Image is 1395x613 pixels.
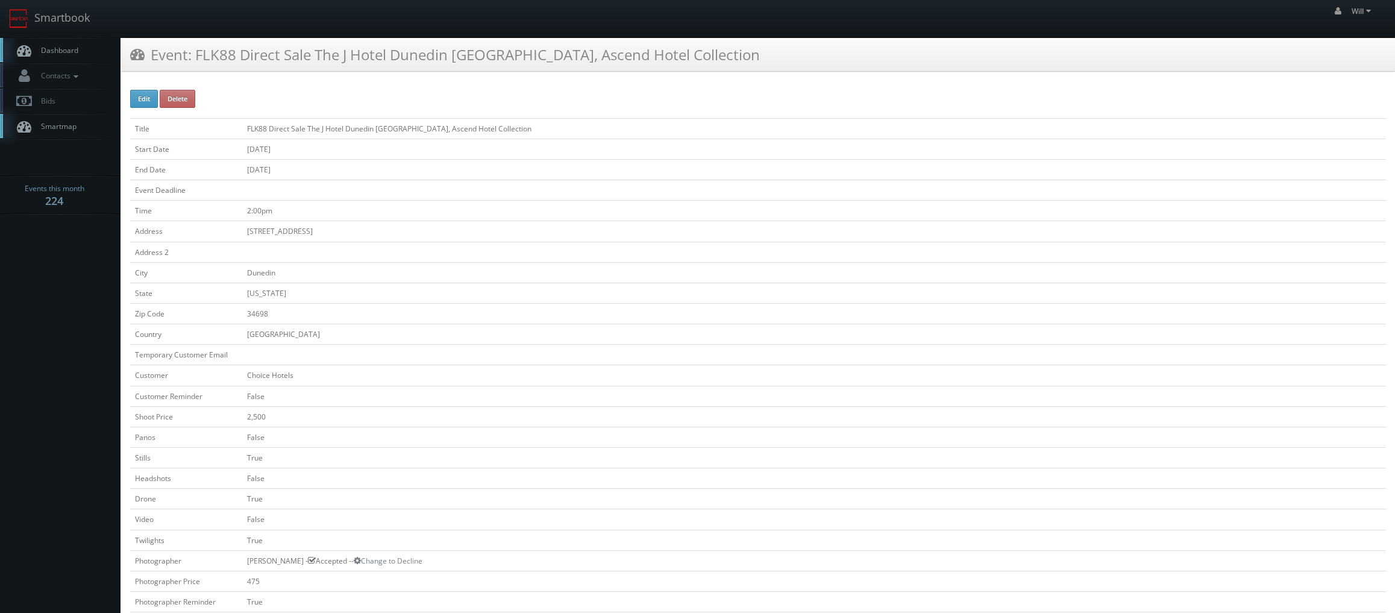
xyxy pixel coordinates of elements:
td: False [242,427,1386,447]
td: Photographer Reminder [130,591,242,612]
td: Stills [130,447,242,468]
td: Panos [130,427,242,447]
td: Address [130,221,242,242]
strong: 224 [45,193,63,208]
td: 475 [242,571,1386,591]
td: Title [130,118,242,139]
td: Video [130,509,242,530]
a: Change to Decline [354,556,422,566]
td: True [242,489,1386,509]
td: Time [130,201,242,221]
td: End Date [130,159,242,180]
td: 34698 [242,303,1386,324]
span: Will [1352,6,1375,16]
span: Dashboard [35,45,78,55]
td: Drone [130,489,242,509]
td: Customer Reminder [130,386,242,406]
td: True [242,591,1386,612]
td: True [242,447,1386,468]
h3: Event: FLK88 Direct Sale The J Hotel Dunedin [GEOGRAPHIC_DATA], Ascend Hotel Collection [130,44,760,65]
td: [STREET_ADDRESS] [242,221,1386,242]
td: Choice Hotels [242,365,1386,386]
td: City [130,262,242,283]
td: [DATE] [242,139,1386,159]
td: [PERSON_NAME] - Accepted -- [242,550,1386,571]
span: Bids [35,96,55,106]
td: [DATE] [242,159,1386,180]
td: 2:00pm [242,201,1386,221]
td: False [242,386,1386,406]
td: Zip Code [130,303,242,324]
td: Customer [130,365,242,386]
td: Twilights [130,530,242,550]
img: smartbook-logo.png [9,9,28,28]
td: Headshots [130,468,242,489]
td: Temporary Customer Email [130,345,242,365]
td: False [242,468,1386,489]
td: Photographer [130,550,242,571]
span: Contacts [35,71,81,81]
td: Address 2 [130,242,242,262]
td: State [130,283,242,303]
td: Country [130,324,242,345]
td: Event Deadline [130,180,242,201]
span: Events this month [25,183,84,195]
td: 2,500 [242,406,1386,427]
button: Edit [130,90,158,108]
td: FLK88 Direct Sale The J Hotel Dunedin [GEOGRAPHIC_DATA], Ascend Hotel Collection [242,118,1386,139]
td: False [242,509,1386,530]
td: [GEOGRAPHIC_DATA] [242,324,1386,345]
td: True [242,530,1386,550]
td: Photographer Price [130,571,242,591]
button: Delete [160,90,195,108]
td: [US_STATE] [242,283,1386,303]
td: Start Date [130,139,242,159]
span: Smartmap [35,121,77,131]
td: Shoot Price [130,406,242,427]
td: Dunedin [242,262,1386,283]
